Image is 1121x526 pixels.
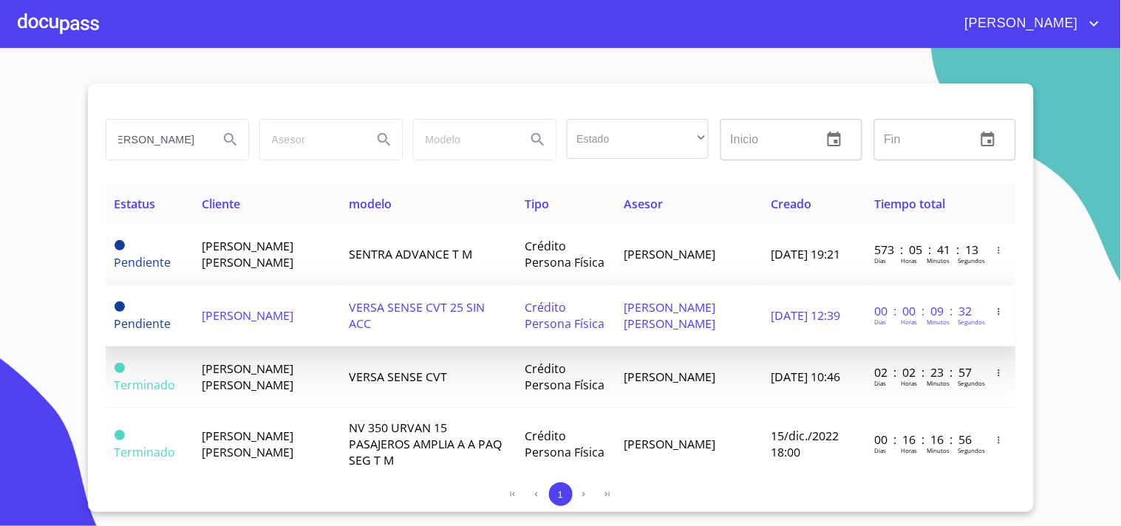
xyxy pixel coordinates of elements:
span: [PERSON_NAME] [624,369,715,385]
span: Terminado [115,444,176,460]
p: Segundos [958,379,985,387]
span: Terminado [115,430,125,440]
span: Asesor [624,196,663,212]
span: [PERSON_NAME] [PERSON_NAME] [202,428,293,460]
div: ​ [567,119,709,159]
p: Minutos [927,379,950,387]
p: Horas [901,256,917,264]
button: 1 [549,482,573,506]
p: Horas [901,379,917,387]
span: Crédito Persona Física [525,361,604,393]
span: [PERSON_NAME] [PERSON_NAME] [202,361,293,393]
span: [PERSON_NAME] [202,307,293,324]
span: [PERSON_NAME] [PERSON_NAME] [202,238,293,270]
input: search [106,120,207,160]
span: Creado [771,196,812,212]
p: Segundos [958,256,985,264]
input: search [260,120,361,160]
p: Segundos [958,446,985,454]
button: Search [213,122,248,157]
p: Minutos [927,318,950,326]
span: Pendiente [115,315,171,332]
span: Crédito Persona Física [525,428,604,460]
span: Terminado [115,377,176,393]
p: Minutos [927,446,950,454]
span: Pendiente [115,301,125,312]
span: [PERSON_NAME] [624,246,715,262]
span: VERSA SENSE CVT 25 SIN ACC [350,299,485,332]
span: [PERSON_NAME] [624,436,715,452]
p: 00 : 00 : 09 : 32 [874,303,974,319]
p: 573 : 05 : 41 : 13 [874,242,974,258]
p: Dias [874,256,886,264]
span: Pendiente [115,254,171,270]
span: [PERSON_NAME] [954,12,1086,35]
button: account of current user [954,12,1103,35]
p: Horas [901,318,917,326]
span: [DATE] 19:21 [771,246,841,262]
span: 15/dic./2022 18:00 [771,428,839,460]
p: Horas [901,446,917,454]
span: NV 350 URVAN 15 PASAJEROS AMPLIA A A PAQ SEG T M [350,420,502,468]
p: Dias [874,318,886,326]
span: VERSA SENSE CVT [350,369,448,385]
span: Crédito Persona Física [525,238,604,270]
span: modelo [350,196,392,212]
p: Dias [874,379,886,387]
span: Pendiente [115,240,125,250]
span: [DATE] 12:39 [771,307,841,324]
span: SENTRA ADVANCE T M [350,246,473,262]
p: Minutos [927,256,950,264]
span: [PERSON_NAME] [PERSON_NAME] [624,299,715,332]
span: Crédito Persona Física [525,299,604,332]
span: [DATE] 10:46 [771,369,841,385]
button: Search [520,122,556,157]
p: Segundos [958,318,985,326]
input: search [414,120,514,160]
span: Tiempo total [874,196,945,212]
p: Dias [874,446,886,454]
span: Terminado [115,363,125,373]
span: 1 [558,489,563,500]
span: Tipo [525,196,549,212]
button: Search [367,122,402,157]
span: Cliente [202,196,240,212]
p: 02 : 02 : 23 : 57 [874,364,974,380]
span: Estatus [115,196,156,212]
p: 00 : 16 : 16 : 56 [874,431,974,448]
